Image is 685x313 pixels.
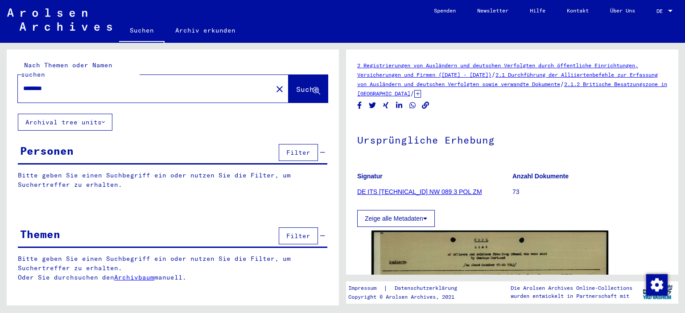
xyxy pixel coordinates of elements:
button: Zeige alle Metadaten [357,210,435,227]
button: Share on WhatsApp [408,100,417,111]
a: Archiv erkunden [165,20,246,41]
mat-icon: close [274,84,285,95]
div: | [348,284,468,293]
span: / [560,80,564,88]
button: Filter [279,227,318,244]
b: Signatur [357,173,383,180]
a: Impressum [348,284,384,293]
button: Copy link [421,100,430,111]
b: Anzahl Dokumente [512,173,569,180]
img: yv_logo.png [641,281,674,303]
a: Archivbaum [114,273,154,281]
a: Datenschutzerklärung [388,284,468,293]
button: Share on LinkedIn [395,100,404,111]
img: Arolsen_neg.svg [7,8,112,31]
a: DE ITS [TECHNICAL_ID] NW 089 3 POL ZM [357,188,482,195]
span: Suche [296,85,318,94]
div: Themen [20,226,60,242]
p: 73 [512,187,667,197]
div: Personen [20,143,74,159]
img: Zustimmung ändern [646,274,668,296]
a: 2 Registrierungen von Ausländern und deutschen Verfolgten durch öffentliche Einrichtungen, Versic... [357,62,638,78]
p: Bitte geben Sie einen Suchbegriff ein oder nutzen Sie die Filter, um Suchertreffer zu erhalten. O... [18,254,328,282]
button: Share on Xing [381,100,391,111]
button: Archival tree units [18,114,112,131]
p: Die Arolsen Archives Online-Collections [511,284,632,292]
a: 2.1 Durchführung der Alliiertenbefehle zur Erfassung von Ausländern und deutschen Verfolgten sowi... [357,71,658,87]
span: / [491,70,495,78]
button: Filter [279,144,318,161]
h1: Ursprüngliche Erhebung [357,119,667,159]
p: wurden entwickelt in Partnerschaft mit [511,292,632,300]
button: Clear [271,80,289,98]
span: DE [656,8,666,14]
span: Filter [286,232,310,240]
span: Filter [286,148,310,156]
mat-label: Nach Themen oder Namen suchen [21,61,112,78]
p: Copyright © Arolsen Archives, 2021 [348,293,468,301]
div: Zustimmung ändern [646,274,667,295]
button: Share on Facebook [355,100,364,111]
button: Share on Twitter [368,100,377,111]
button: Suche [289,75,328,103]
span: / [410,89,414,97]
p: Bitte geben Sie einen Suchbegriff ein oder nutzen Sie die Filter, um Suchertreffer zu erhalten. [18,171,327,189]
a: Suchen [119,20,165,43]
